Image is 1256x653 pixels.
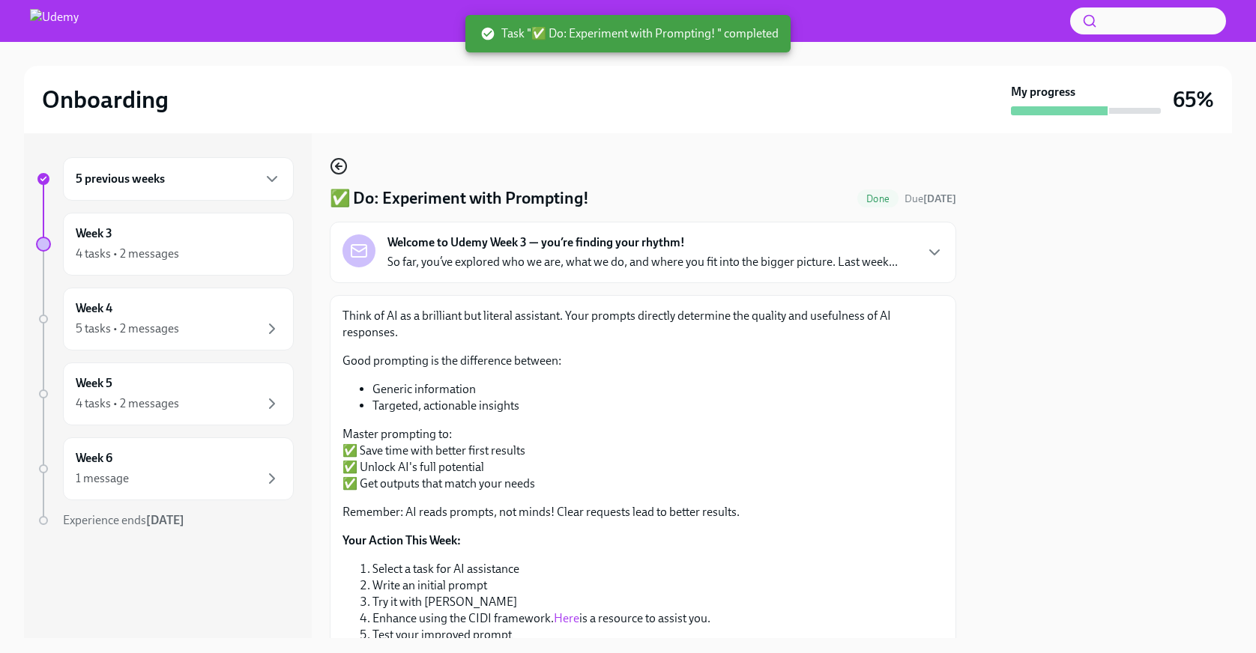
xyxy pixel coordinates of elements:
h3: 65% [1173,86,1214,113]
div: 4 tasks • 2 messages [76,246,179,262]
p: So far, you’ve explored who we are, what we do, and where you fit into the bigger picture. Last w... [387,254,898,270]
strong: [DATE] [146,513,184,527]
li: Try it with [PERSON_NAME] [372,594,943,610]
h2: Onboarding [42,85,169,115]
strong: [DATE] [923,192,956,205]
strong: Your Action This Week: [342,533,461,547]
a: Here [554,611,579,625]
a: Week 54 tasks • 2 messages [36,362,294,425]
p: Remember: AI reads prompts, not minds! Clear requests lead to better results. [342,504,943,520]
li: Generic information [372,381,943,398]
li: Select a task for AI assistance [372,561,943,577]
a: Week 61 message [36,437,294,500]
p: Good prompting is the difference between: [342,353,943,369]
div: 5 tasks • 2 messages [76,321,179,337]
img: Udemy [30,9,79,33]
div: 4 tasks • 2 messages [76,395,179,412]
h6: Week 5 [76,375,112,392]
h6: Week 3 [76,225,112,242]
li: Write an initial prompt [372,577,943,594]
span: Experience ends [63,513,184,527]
div: 5 previous weeks [63,157,294,201]
h6: Week 4 [76,300,112,317]
p: Think of AI as a brilliant but literal assistant. Your prompts directly determine the quality and... [342,308,943,341]
span: Due [905,192,956,205]
h6: 5 previous weeks [76,171,165,187]
li: Test your improved prompt [372,627,943,643]
h6: Week 6 [76,450,112,467]
h4: ✅ Do: Experiment with Prompting! [330,187,589,210]
li: Targeted, actionable insights [372,398,943,414]
span: Task "✅ Do: Experiment with Prompting! " completed [480,25,779,42]
strong: Welcome to Udemy Week 3 — you’re finding your rhythm! [387,234,685,251]
a: Week 34 tasks • 2 messages [36,213,294,276]
span: August 30th, 2025 10:00 [905,192,956,206]
p: Master prompting to: ✅ Save time with better first results ✅ Unlock AI's full potential ✅ Get out... [342,426,943,492]
strong: My progress [1011,84,1075,100]
span: Done [857,193,899,204]
li: Enhance using the CIDI framework. is a resource to assist you. [372,610,943,627]
div: 1 message [76,470,129,487]
a: Week 45 tasks • 2 messages [36,288,294,350]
